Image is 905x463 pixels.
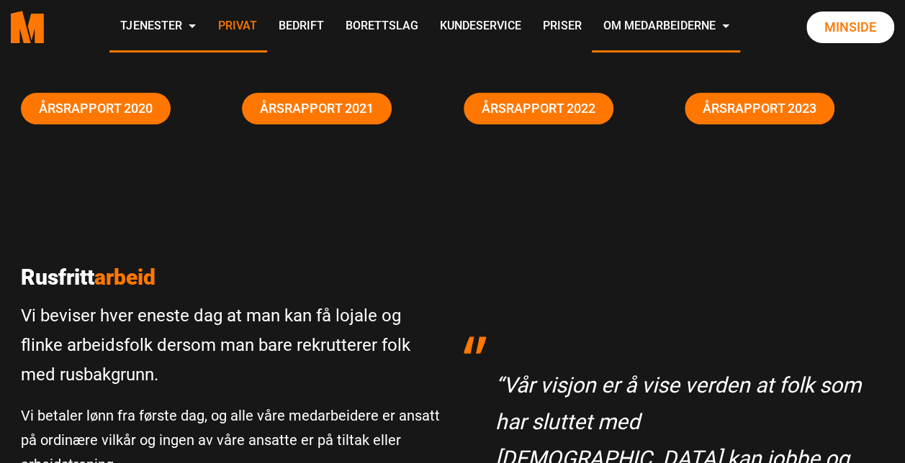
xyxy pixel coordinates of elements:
[94,265,156,290] span: arbeid
[109,1,207,52] a: Tjenester
[267,1,334,52] a: Bedrift
[592,1,740,52] a: Om Medarbeiderne
[806,12,894,43] a: Minside
[21,265,442,290] p: Rusfritt
[207,1,267,52] a: Privat
[21,93,171,124] a: Årsrapport 2020
[242,93,392,124] a: Årsrapport 2021
[21,301,442,389] p: Vi beviser hver eneste dag at man kan få lojale og flinke arbeidsfolk dersom man bare rekrutterer...
[464,93,613,124] a: Årsrapport 2022
[531,1,592,52] a: Priser
[334,1,428,52] a: Borettslag
[685,93,834,124] a: Årsrapport 2023
[428,1,531,52] a: Kundeservice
